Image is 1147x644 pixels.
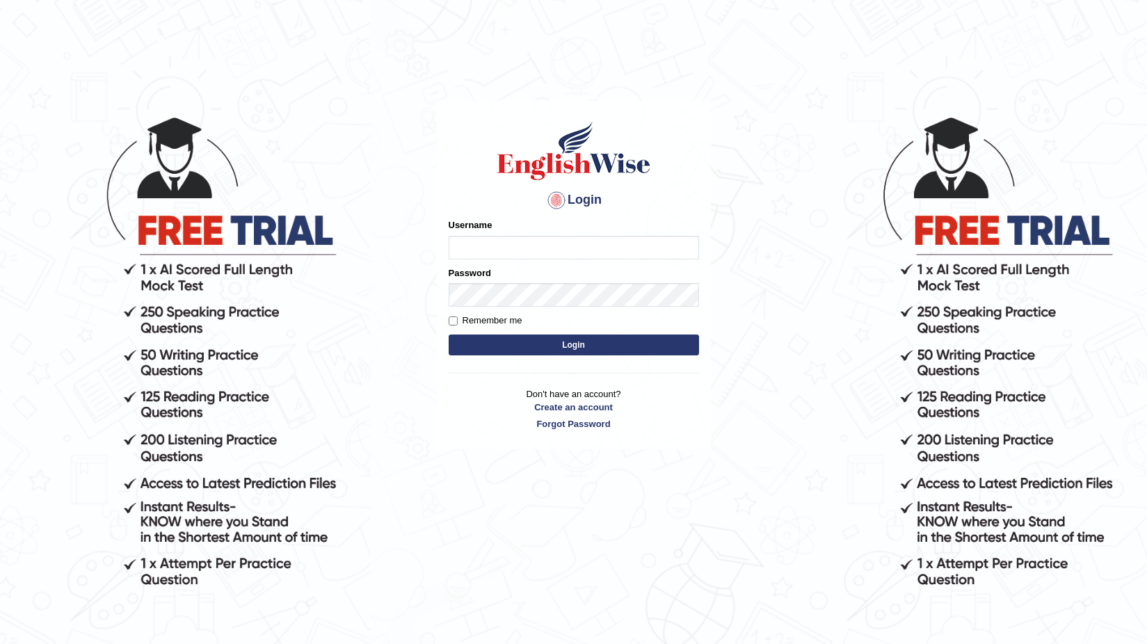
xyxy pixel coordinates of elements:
[449,387,699,430] p: Don't have an account?
[449,316,458,325] input: Remember me
[449,266,491,280] label: Password
[449,189,699,211] h4: Login
[495,120,653,182] img: Logo of English Wise sign in for intelligent practice with AI
[449,314,522,328] label: Remember me
[449,218,492,232] label: Username
[449,401,699,414] a: Create an account
[449,417,699,430] a: Forgot Password
[449,335,699,355] button: Login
